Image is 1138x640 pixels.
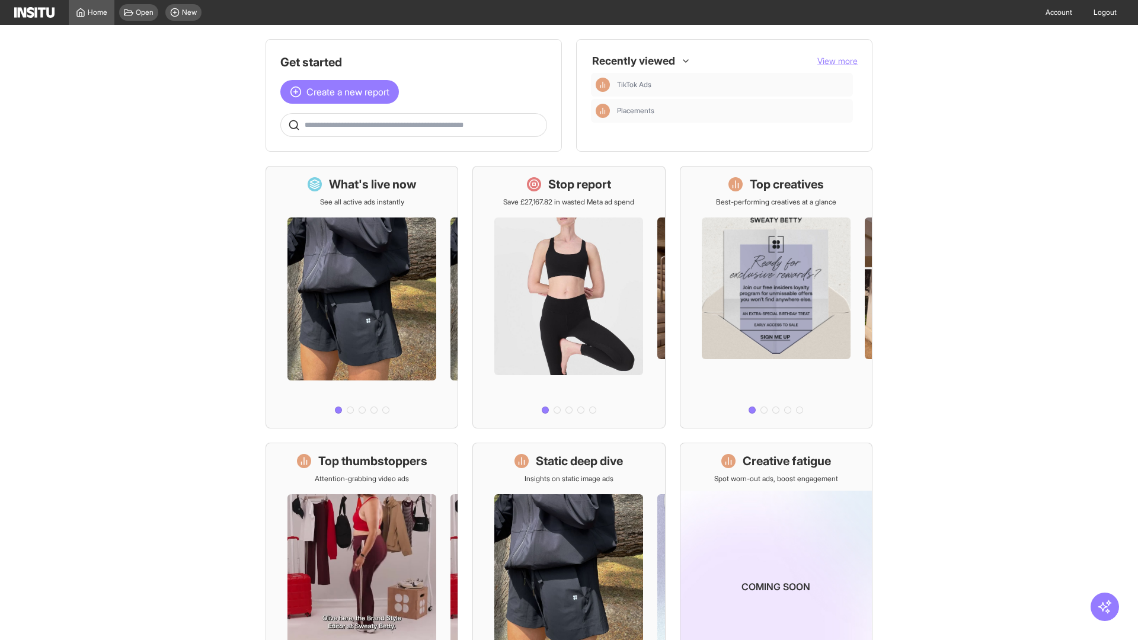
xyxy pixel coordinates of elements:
a: What's live nowSee all active ads instantly [266,166,458,428]
h1: Get started [280,54,547,71]
img: Logo [14,7,55,18]
span: TikTok Ads [617,80,848,89]
h1: Static deep dive [536,453,623,469]
span: Open [136,8,154,17]
span: Placements [617,106,654,116]
a: Stop reportSave £27,167.82 in wasted Meta ad spend [472,166,665,428]
span: Placements [617,106,848,116]
span: TikTok Ads [617,80,651,89]
button: View more [817,55,858,67]
p: Attention-grabbing video ads [315,474,409,484]
span: New [182,8,197,17]
p: Best-performing creatives at a glance [716,197,836,207]
h1: Stop report [548,176,611,193]
button: Create a new report [280,80,399,104]
p: Insights on static image ads [525,474,613,484]
p: See all active ads instantly [320,197,404,207]
div: Insights [596,78,610,92]
h1: What's live now [329,176,417,193]
div: Insights [596,104,610,118]
h1: Top thumbstoppers [318,453,427,469]
span: Create a new report [306,85,389,99]
h1: Top creatives [750,176,824,193]
p: Save £27,167.82 in wasted Meta ad spend [503,197,634,207]
a: Top creativesBest-performing creatives at a glance [680,166,872,428]
span: Home [88,8,107,17]
span: View more [817,56,858,66]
